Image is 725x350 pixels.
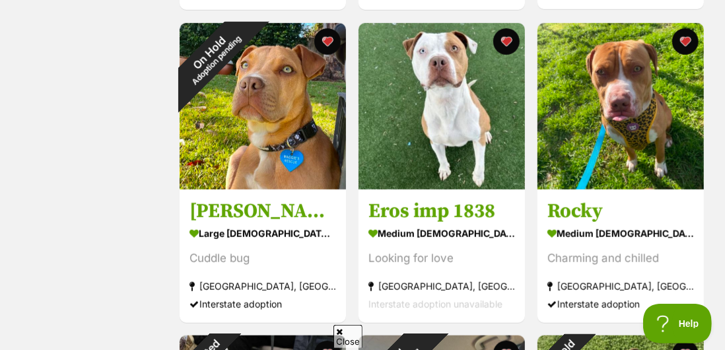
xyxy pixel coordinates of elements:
[190,34,243,87] span: Adoption pending
[359,189,525,323] a: Eros imp 1838 medium [DEMOGRAPHIC_DATA] Dog Looking for love [GEOGRAPHIC_DATA], [GEOGRAPHIC_DATA]...
[547,295,694,313] div: Interstate adoption
[368,277,515,295] div: [GEOGRAPHIC_DATA], [GEOGRAPHIC_DATA]
[493,28,520,55] button: favourite
[537,189,704,323] a: Rocky medium [DEMOGRAPHIC_DATA] Dog Charming and chilled [GEOGRAPHIC_DATA], [GEOGRAPHIC_DATA] Int...
[190,250,336,267] div: Cuddle bug
[547,277,694,295] div: [GEOGRAPHIC_DATA], [GEOGRAPHIC_DATA]
[672,28,699,55] button: favourite
[368,224,515,243] div: medium [DEMOGRAPHIC_DATA] Dog
[314,28,341,55] button: favourite
[359,23,525,190] img: Eros imp 1838
[537,23,704,190] img: Rocky
[368,250,515,267] div: Looking for love
[333,325,362,348] span: Close
[643,304,712,343] iframe: Help Scout Beacon - Open
[368,199,515,224] h3: Eros imp 1838
[190,295,336,313] div: Interstate adoption
[368,298,502,310] span: Interstate adoption unavailable
[190,277,336,295] div: [GEOGRAPHIC_DATA], [GEOGRAPHIC_DATA]
[180,23,346,190] img: Gibbs
[180,179,346,192] a: On HoldAdoption pending
[190,199,336,224] h3: [PERSON_NAME]
[547,250,694,267] div: Charming and chilled
[547,199,694,224] h3: Rocky
[547,224,694,243] div: medium [DEMOGRAPHIC_DATA] Dog
[190,224,336,243] div: large [DEMOGRAPHIC_DATA] Dog
[180,189,346,323] a: [PERSON_NAME] large [DEMOGRAPHIC_DATA] Dog Cuddle bug [GEOGRAPHIC_DATA], [GEOGRAPHIC_DATA] Inters...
